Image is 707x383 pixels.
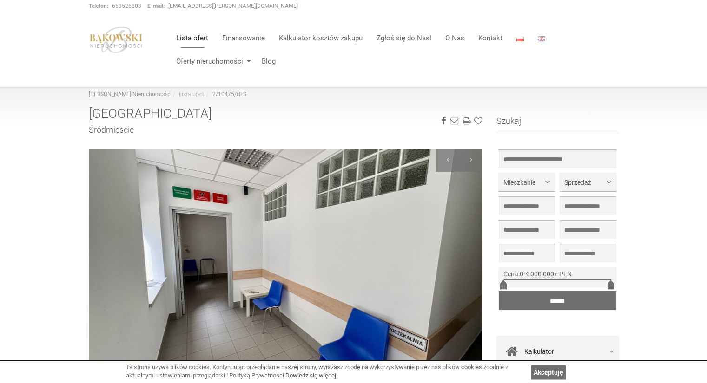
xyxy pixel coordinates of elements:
[272,29,370,47] a: Kalkulator kosztów zakupu
[112,3,141,9] a: 663526803
[215,29,272,47] a: Finansowanie
[560,173,616,191] button: Sprzedaż
[496,117,619,133] h3: Szukaj
[171,91,204,98] li: Lista ofert
[520,270,523,278] span: 0
[147,3,165,9] strong: E-mail:
[126,363,527,380] div: Ta strona używa plików cookies. Kontynuując przeglądanie naszej strony, wyrażasz zgodę na wykorzy...
[438,29,471,47] a: O Nas
[471,29,509,47] a: Kontakt
[538,36,545,41] img: English
[516,36,524,41] img: Polski
[169,52,255,71] a: Oferty nieruchomości
[285,372,336,379] a: Dowiedz się więcej
[370,29,438,47] a: Zgłoś się do Nas!
[499,267,616,286] div: -
[169,29,215,47] a: Lista ofert
[503,178,543,187] span: Mieszkanie
[564,178,604,187] span: Sprzedaż
[212,91,246,97] a: 2/10475/OLS
[89,107,483,121] h1: [GEOGRAPHIC_DATA]
[89,125,483,135] h2: Śródmieście
[499,173,555,191] button: Mieszkanie
[89,91,171,97] a: [PERSON_NAME] Nieruchomości
[89,26,144,53] img: logo
[503,270,520,278] span: Cena:
[255,52,276,71] a: Blog
[525,270,572,278] span: 4 000 000+ PLN
[89,149,483,371] img: Lokal Sprzedaż Katowice Śródmieście
[168,3,298,9] a: [EMAIL_ADDRESS][PERSON_NAME][DOMAIN_NAME]
[524,345,554,358] span: Kalkulator
[89,3,108,9] strong: Telefon:
[531,365,566,379] a: Akceptuję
